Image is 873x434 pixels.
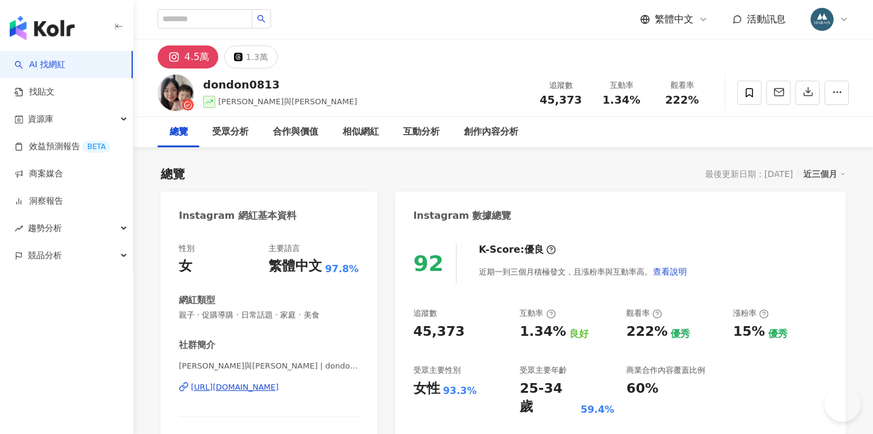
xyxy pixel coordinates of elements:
[269,257,322,276] div: 繁體中文
[179,209,296,222] div: Instagram 網紅基本資料
[733,322,765,341] div: 15%
[626,379,658,398] div: 60%
[413,209,512,222] div: Instagram 數據總覽
[184,48,209,65] div: 4.5萬
[733,308,769,319] div: 漲粉率
[520,322,566,341] div: 1.34%
[179,361,359,372] span: [PERSON_NAME]與[PERSON_NAME] | dondon0813
[464,125,518,139] div: 創作內容分析
[212,125,249,139] div: 受眾分析
[443,384,477,398] div: 93.3%
[626,322,667,341] div: 222%
[224,45,277,68] button: 1.3萬
[581,403,615,416] div: 59.4%
[179,243,195,254] div: 性別
[603,94,640,106] span: 1.34%
[598,79,644,92] div: 互動率
[652,259,687,284] button: 查看說明
[170,125,188,139] div: 總覽
[325,262,359,276] span: 97.8%
[520,365,567,376] div: 受眾主要年齡
[520,308,555,319] div: 互動率
[343,125,379,139] div: 相似網紅
[626,308,662,319] div: 觀看率
[15,86,55,98] a: 找貼文
[15,141,110,153] a: 效益預測報告BETA
[246,48,267,65] div: 1.3萬
[803,166,846,182] div: 近三個月
[179,294,215,307] div: 網紅類型
[191,382,279,393] div: [URL][DOMAIN_NAME]
[15,224,23,233] span: rise
[413,251,444,276] div: 92
[179,339,215,352] div: 社群簡介
[28,242,62,269] span: 競品分析
[10,16,75,40] img: logo
[158,45,218,68] button: 4.5萬
[15,168,63,180] a: 商案媒合
[161,165,185,182] div: 總覽
[520,379,577,417] div: 25-34 歲
[403,125,440,139] div: 互動分析
[179,382,359,393] a: [URL][DOMAIN_NAME]
[15,195,63,207] a: 洞察報告
[28,215,62,242] span: 趨勢分析
[705,169,793,179] div: 最後更新日期：[DATE]
[179,310,359,321] span: 親子 · 促購導購 · 日常話題 · 家庭 · 美食
[811,8,834,31] img: 358735463_652854033541749_1509380869568117342_n.jpg
[747,13,786,25] span: 活動訊息
[413,322,465,341] div: 45,373
[626,365,705,376] div: 商業合作內容覆蓋比例
[655,13,694,26] span: 繁體中文
[824,386,861,422] iframe: Help Scout Beacon - Open
[158,75,194,111] img: KOL Avatar
[203,77,357,92] div: dondon0813
[659,79,705,92] div: 觀看率
[218,97,357,106] span: [PERSON_NAME]與[PERSON_NAME]
[413,308,437,319] div: 追蹤數
[179,257,192,276] div: 女
[479,243,556,256] div: K-Score :
[768,327,788,341] div: 優秀
[15,59,65,71] a: searchAI 找網紅
[569,327,589,341] div: 良好
[538,79,584,92] div: 追蹤數
[269,243,300,254] div: 主要語言
[671,327,690,341] div: 優秀
[413,365,461,376] div: 受眾主要性別
[540,93,581,106] span: 45,373
[479,259,687,284] div: 近期一到三個月積極發文，且漲粉率與互動率高。
[665,94,699,106] span: 222%
[413,379,440,398] div: 女性
[653,267,687,276] span: 查看說明
[273,125,318,139] div: 合作與價值
[257,15,266,23] span: search
[524,243,544,256] div: 優良
[28,105,53,133] span: 資源庫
